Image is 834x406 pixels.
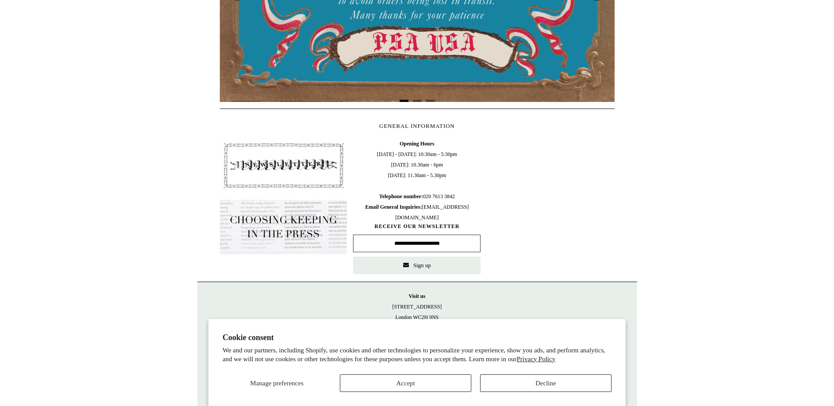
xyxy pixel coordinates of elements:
b: Opening Hours [400,141,434,147]
span: Manage preferences [250,380,303,387]
span: [EMAIL_ADDRESS][DOMAIN_NAME] [365,204,469,221]
b: Email General Inquiries: [365,204,422,210]
p: [STREET_ADDRESS] London WC2H 9NS [DATE] - [DATE] 10:30am to 5:30pm [DATE] 10.30am to 6pm [DATE] 1... [206,291,628,365]
img: pf-4db91bb9--1305-Newsletter-Button_1200x.jpg [220,138,347,193]
span: GENERAL INFORMATION [379,123,455,129]
iframe: google_map [487,138,614,270]
button: Sign up [353,257,481,274]
strong: Visit us [409,293,426,299]
button: Manage preferences [222,374,331,392]
img: pf-635a2b01-aa89-4342-bbcd-4371b60f588c--In-the-press-Button_1200x.jpg [220,200,347,254]
p: We and our partners, including Shopify, use cookies and other technologies to personalize your ex... [222,346,612,363]
span: Sign up [413,262,431,268]
button: Accept [340,374,471,392]
button: Page 1 [400,100,408,102]
b: Telephone number [379,193,423,199]
span: RECEIVE OUR NEWSLETTER [353,223,481,230]
h2: Cookie consent [222,333,612,342]
span: [DATE] - [DATE]: 10:30am - 5:30pm [DATE]: 10.30am - 6pm [DATE]: 11.30am - 5.30pm 020 7613 3842 [353,138,481,223]
b: : [421,193,423,199]
button: Decline [480,374,612,392]
button: Page 2 [413,100,422,102]
button: Page 3 [426,100,435,102]
a: Privacy Policy [517,355,555,362]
